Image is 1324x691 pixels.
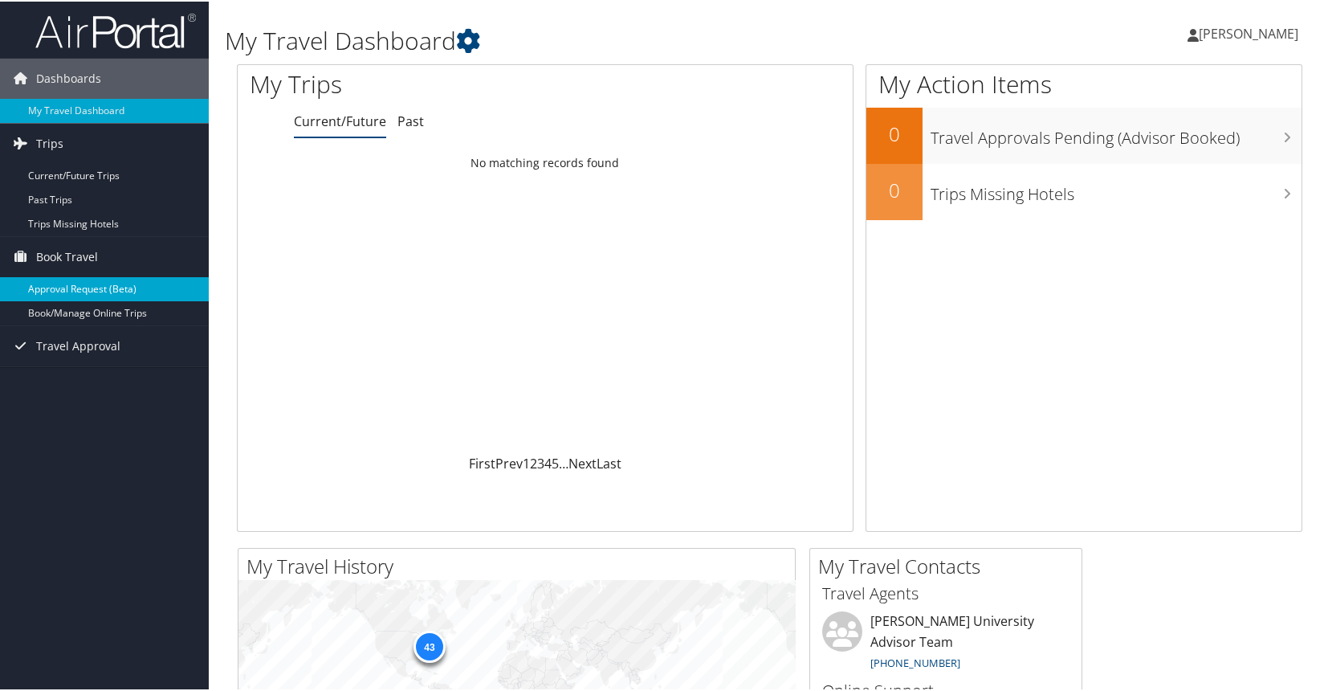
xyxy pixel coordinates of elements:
a: [PERSON_NAME] [1188,8,1314,56]
a: Current/Future [294,111,386,129]
a: Past [397,111,424,129]
td: No matching records found [238,147,853,176]
a: Prev [495,453,523,471]
h1: My Travel Dashboard [225,22,951,56]
a: First [469,453,495,471]
a: 3 [537,453,544,471]
a: 0Travel Approvals Pending (Advisor Booked) [866,106,1302,162]
div: 43 [413,629,445,661]
li: [PERSON_NAME] University Advisor Team [814,610,1078,676]
h1: My Action Items [866,66,1302,100]
a: 1 [523,453,530,471]
h2: My Travel History [246,551,795,579]
span: Travel Approval [36,325,120,365]
h3: Travel Agents [822,581,1069,603]
a: [PHONE_NUMBER] [870,654,960,669]
h2: 0 [866,119,923,146]
a: Next [568,453,597,471]
h1: My Trips [250,66,585,100]
h2: My Travel Contacts [818,551,1082,579]
img: airportal-logo.png [35,10,196,48]
span: Book Travel [36,235,98,276]
h3: Trips Missing Hotels [931,174,1302,204]
span: Dashboards [36,57,101,97]
span: … [559,453,568,471]
a: 4 [544,453,552,471]
h2: 0 [866,175,923,202]
a: 0Trips Missing Hotels [866,162,1302,219]
span: [PERSON_NAME] [1199,23,1298,41]
h3: Travel Approvals Pending (Advisor Booked) [931,117,1302,148]
a: Last [597,453,621,471]
a: 5 [552,453,559,471]
a: 2 [530,453,537,471]
span: Trips [36,122,63,162]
